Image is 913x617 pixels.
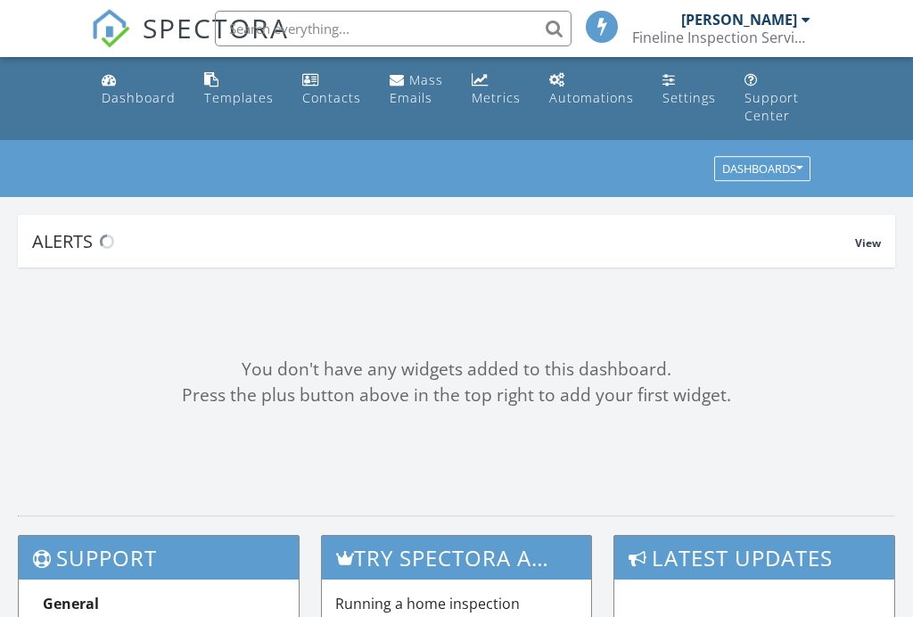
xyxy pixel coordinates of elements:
a: Settings [655,64,723,115]
h3: Try spectora advanced [DATE] [322,536,591,580]
strong: General [43,594,99,613]
div: Fineline Inspection Services [632,29,810,46]
input: Search everything... [215,11,572,46]
div: [PERSON_NAME] [681,11,797,29]
a: Templates [197,64,281,115]
div: Templates [204,89,274,106]
a: Dashboard [95,64,183,115]
span: View [855,235,881,251]
a: Automations (Basic) [542,64,641,115]
a: SPECTORA [91,24,289,62]
button: Dashboards [714,157,810,182]
img: The Best Home Inspection Software - Spectora [91,9,130,48]
div: Automations [549,89,634,106]
div: You don't have any widgets added to this dashboard. [18,357,895,383]
div: Settings [662,89,716,106]
div: Press the plus button above in the top right to add your first widget. [18,383,895,408]
a: Metrics [465,64,528,115]
a: Contacts [295,64,368,115]
div: Alerts [32,229,855,253]
div: Mass Emails [390,71,443,106]
div: Dashboards [722,163,802,176]
div: Support Center [744,89,799,124]
div: Dashboard [102,89,176,106]
span: SPECTORA [143,9,289,46]
a: Support Center [737,64,818,133]
div: Metrics [472,89,521,106]
h3: Latest Updates [614,536,894,580]
h3: Support [19,536,299,580]
a: Mass Emails [382,64,450,115]
div: Contacts [302,89,361,106]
